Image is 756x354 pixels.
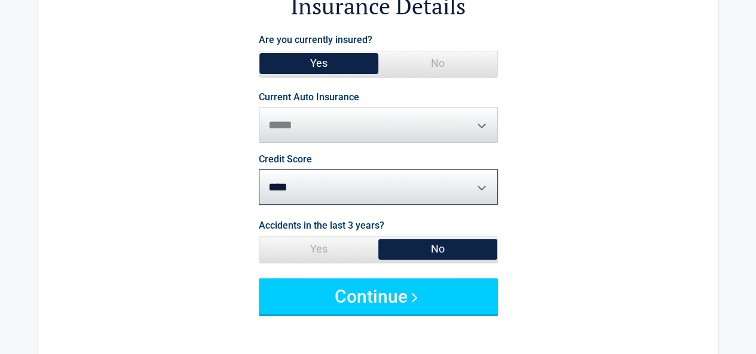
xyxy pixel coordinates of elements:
[259,32,372,48] label: Are you currently insured?
[259,155,312,164] label: Credit Score
[378,51,497,75] span: No
[259,237,378,261] span: Yes
[259,278,498,314] button: Continue
[378,237,497,261] span: No
[259,93,359,102] label: Current Auto Insurance
[259,217,384,233] label: Accidents in the last 3 years?
[259,51,378,75] span: Yes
